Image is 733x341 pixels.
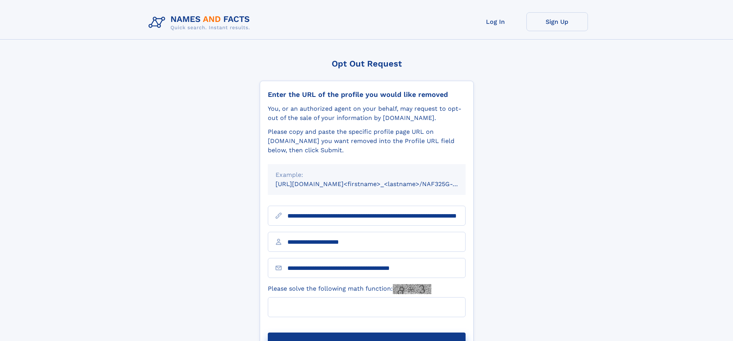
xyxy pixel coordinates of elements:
div: Please copy and paste the specific profile page URL on [DOMAIN_NAME] you want removed into the Pr... [268,127,466,155]
div: Opt Out Request [260,59,474,68]
a: Log In [465,12,526,31]
small: [URL][DOMAIN_NAME]<firstname>_<lastname>/NAF325G-xxxxxxxx [276,180,480,188]
div: Enter the URL of the profile you would like removed [268,90,466,99]
img: Logo Names and Facts [145,12,256,33]
a: Sign Up [526,12,588,31]
label: Please solve the following math function: [268,284,431,294]
div: You, or an authorized agent on your behalf, may request to opt-out of the sale of your informatio... [268,104,466,123]
div: Example: [276,170,458,180]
